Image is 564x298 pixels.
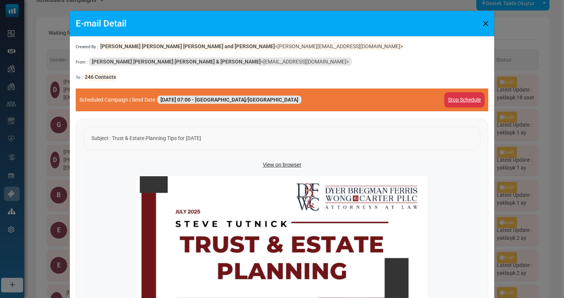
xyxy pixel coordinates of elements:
span: To : [76,75,82,80]
div: Subject : Trust & Estate Planning Tips for [DATE] [84,127,480,150]
span: <[PERSON_NAME][EMAIL_ADDRESS][DOMAIN_NAME]> [99,42,404,50]
b: [PERSON_NAME] [PERSON_NAME] [PERSON_NAME] & [PERSON_NAME] [92,59,261,65]
a: Stop Schedule [444,92,485,108]
a: View on browser [263,162,301,168]
span: Created By : [76,44,98,49]
b: [DATE] 07:00 - [GEOGRAPHIC_DATA]/[GEOGRAPHIC_DATA] [160,97,298,103]
h4: E-mail Detail [76,17,126,30]
button: Close [480,18,491,29]
span: Scheduled Campaign | Send Date : [79,96,301,104]
b: 246 Contacts [85,74,116,80]
span: From : [76,60,88,65]
span: <[EMAIL_ADDRESS][DOMAIN_NAME]> [89,58,352,66]
b: [PERSON_NAME] [PERSON_NAME] [PERSON_NAME] and [PERSON_NAME] [100,43,275,49]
